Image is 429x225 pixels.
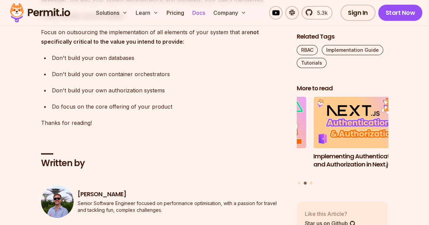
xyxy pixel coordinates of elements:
[7,1,73,24] img: Permit logo
[305,209,355,218] p: Like this Article?
[133,6,161,20] button: Learn
[304,181,307,184] button: Go to slide 2
[190,6,208,20] a: Docs
[93,6,130,20] button: Solutions
[41,185,74,218] img: James Jarvis
[313,9,328,17] span: 5.3k
[41,157,286,170] h2: Written by
[297,45,318,55] a: RBAC
[41,27,286,46] p: Focus on outsourcing the implementation of all elements of your system that are :
[52,86,286,95] div: Don't build your own authorization systems
[211,6,249,20] button: Company
[52,69,286,79] div: Don't build your own container orchestrators
[313,97,405,177] a: Implementing Authentication and Authorization in Next.jsImplementing Authentication and Authoriza...
[41,29,259,45] strong: not specifically critical to the value you intend to provide
[52,53,286,63] div: Don't build your own databases
[297,58,327,68] a: Tutorials
[313,97,405,148] img: Implementing Authentication and Authorization in Next.js
[52,102,286,111] div: Do focus on the core offering of your product
[297,97,388,185] div: Posts
[215,152,306,169] h3: Implementing Multi-Tenant RBAC in Nuxt.js
[340,5,375,21] a: Sign In
[310,181,312,184] button: Go to slide 3
[297,84,388,93] h2: More to read
[322,45,383,55] a: Implementation Guide
[301,6,332,20] a: 5.3k
[313,152,405,169] h3: Implementing Authentication and Authorization in Next.js
[78,190,286,199] h3: [PERSON_NAME]
[298,181,300,184] button: Go to slide 1
[41,118,286,128] p: Thanks for reading!
[378,5,423,21] a: Start Now
[164,6,187,20] a: Pricing
[78,200,286,213] p: Senior Software Engineer focused on performance optimisation, with a passion for travel and tackl...
[313,97,405,177] li: 2 of 3
[297,32,388,41] h2: Related Tags
[215,97,306,177] li: 1 of 3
